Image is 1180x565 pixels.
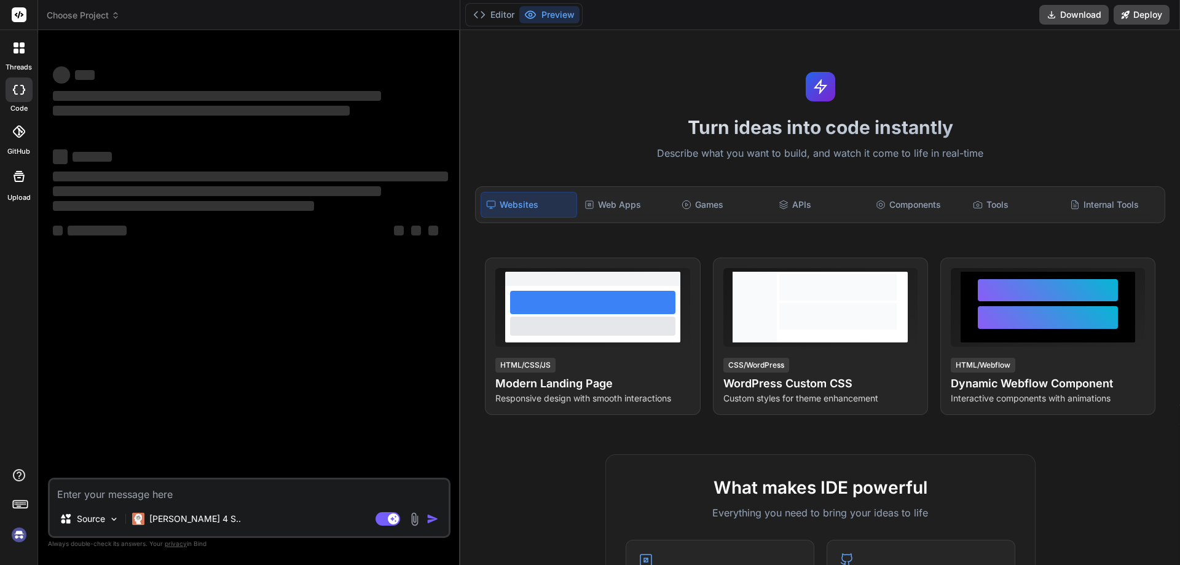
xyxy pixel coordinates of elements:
button: Preview [519,6,580,23]
p: Responsive design with smooth interactions [495,392,690,405]
div: Games [677,192,771,218]
span: ‌ [53,91,381,101]
label: Upload [7,192,31,203]
div: APIs [774,192,868,218]
div: Internal Tools [1065,192,1160,218]
div: Websites [481,192,576,218]
p: [PERSON_NAME] 4 S.. [149,513,241,525]
h4: Dynamic Webflow Component [951,375,1145,392]
h2: What makes IDE powerful [626,475,1015,500]
label: GitHub [7,146,30,157]
img: icon [427,513,439,525]
h4: Modern Landing Page [495,375,690,392]
button: Download [1039,5,1109,25]
h4: WordPress Custom CSS [723,375,918,392]
span: ‌ [53,172,448,181]
div: Tools [968,192,1063,218]
label: threads [6,62,32,73]
img: Pick Models [109,514,119,524]
button: Editor [468,6,519,23]
p: Describe what you want to build, and watch it come to life in real-time [468,146,1173,162]
span: ‌ [53,106,350,116]
span: privacy [165,540,187,547]
div: HTML/Webflow [951,358,1015,373]
span: Choose Project [47,9,120,22]
p: Interactive components with animations [951,392,1145,405]
p: Always double-check its answers. Your in Bind [48,538,450,550]
span: ‌ [68,226,127,235]
span: ‌ [53,201,314,211]
span: ‌ [428,226,438,235]
span: ‌ [75,70,95,80]
div: HTML/CSS/JS [495,358,556,373]
button: Deploy [1114,5,1170,25]
p: Custom styles for theme enhancement [723,392,918,405]
img: attachment [407,512,422,526]
span: ‌ [411,226,421,235]
span: ‌ [73,152,112,162]
img: Claude 4 Sonnet [132,513,144,525]
span: ‌ [53,149,68,164]
h1: Turn ideas into code instantly [468,116,1173,138]
span: ‌ [53,226,63,235]
div: CSS/WordPress [723,358,789,373]
span: ‌ [53,186,381,196]
img: signin [9,524,29,545]
div: Components [871,192,966,218]
p: Source [77,513,105,525]
p: Everything you need to bring your ideas to life [626,505,1015,520]
div: Web Apps [580,192,674,218]
span: ‌ [53,66,70,84]
label: code [10,103,28,114]
span: ‌ [394,226,404,235]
